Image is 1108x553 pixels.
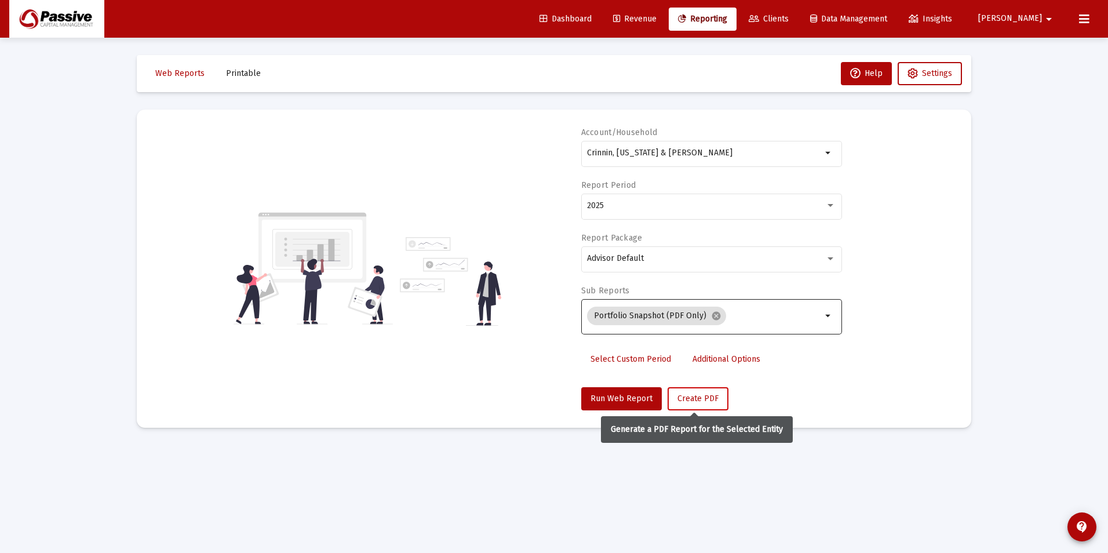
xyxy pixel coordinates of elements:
span: Data Management [810,14,887,24]
button: Run Web Report [581,387,662,410]
span: Select Custom Period [591,354,671,364]
img: Dashboard [18,8,96,31]
mat-icon: arrow_drop_down [822,309,836,323]
span: Insights [909,14,952,24]
button: [PERSON_NAME] [964,7,1070,30]
span: Revenue [613,14,657,24]
mat-icon: arrow_drop_down [1042,8,1056,31]
mat-icon: contact_support [1075,520,1089,534]
button: Create PDF [668,387,728,410]
label: Account/Household [581,128,658,137]
label: Sub Reports [581,286,630,296]
button: Printable [217,62,270,85]
span: Create PDF [677,394,719,403]
span: Clients [749,14,789,24]
span: Dashboard [540,14,592,24]
mat-chip: Portfolio Snapshot (PDF Only) [587,307,726,325]
span: [PERSON_NAME] [978,14,1042,24]
a: Data Management [801,8,896,31]
label: Report Package [581,233,643,243]
button: Settings [898,62,962,85]
span: Web Reports [155,68,205,78]
span: Help [850,68,883,78]
span: Printable [226,68,261,78]
mat-icon: cancel [711,311,721,321]
span: Reporting [678,14,727,24]
a: Clients [739,8,798,31]
span: Run Web Report [591,394,653,403]
span: 2025 [587,201,604,210]
img: reporting-alt [400,237,501,326]
a: Dashboard [530,8,601,31]
button: Help [841,62,892,85]
input: Search or select an account or household [587,148,822,158]
span: Advisor Default [587,253,644,263]
label: Report Period [581,180,636,190]
mat-icon: arrow_drop_down [822,146,836,160]
a: Reporting [669,8,737,31]
button: Web Reports [146,62,214,85]
img: reporting [234,211,393,326]
a: Revenue [604,8,666,31]
span: Settings [922,68,952,78]
a: Insights [899,8,961,31]
span: Additional Options [692,354,760,364]
mat-chip-list: Selection [587,304,822,328]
